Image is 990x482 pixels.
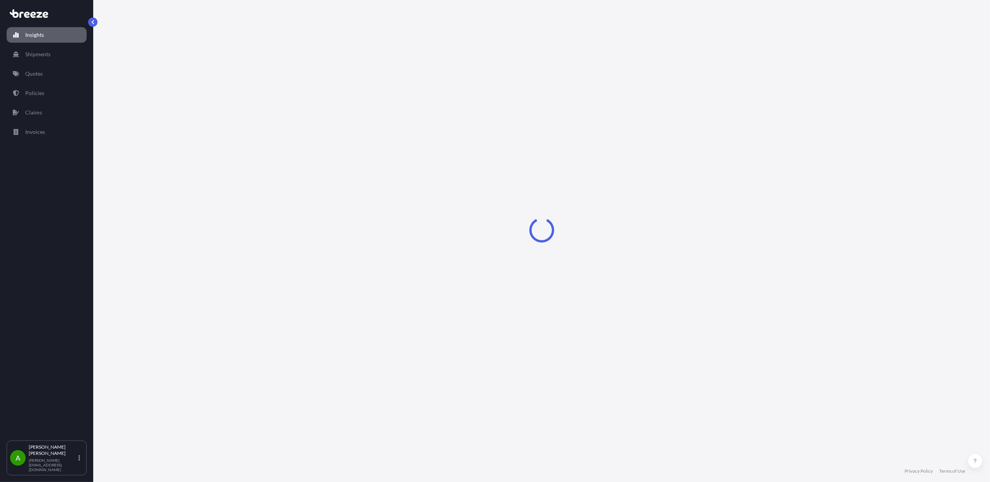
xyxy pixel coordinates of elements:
a: Quotes [7,66,87,81]
p: Claims [25,109,42,116]
p: [PERSON_NAME][EMAIL_ADDRESS][DOMAIN_NAME] [29,458,77,472]
p: Policies [25,89,44,97]
a: Terms of Use [939,468,965,474]
a: Insights [7,27,87,43]
a: Claims [7,105,87,120]
a: Invoices [7,124,87,140]
a: Shipments [7,47,87,62]
p: Invoices [25,128,45,136]
p: Quotes [25,70,43,78]
span: A [16,454,20,462]
a: Privacy Policy [905,468,933,474]
p: Insights [25,31,44,39]
a: Policies [7,85,87,101]
p: Shipments [25,50,50,58]
p: [PERSON_NAME] [PERSON_NAME] [29,444,77,456]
